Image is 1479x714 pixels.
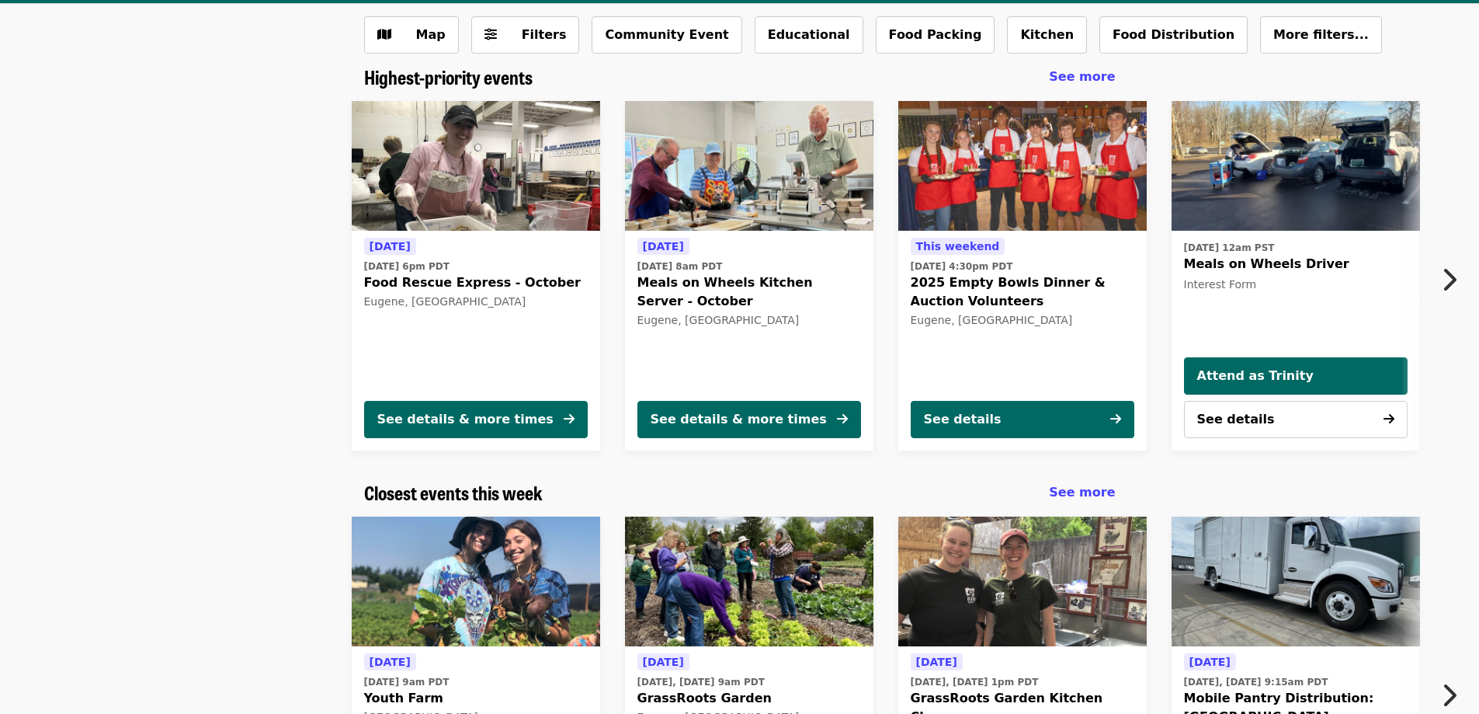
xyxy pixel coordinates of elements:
a: Meals on Wheels Driver [1172,101,1420,232]
time: [DATE] 12am PST [1184,241,1275,255]
span: GrassRoots Garden [637,689,861,708]
span: Meals on Wheels Kitchen Server - October [637,273,861,311]
time: [DATE] 8am PDT [637,259,723,273]
time: [DATE] 6pm PDT [364,259,450,273]
button: Attend as Trinity [1184,357,1408,395]
span: See details [1197,412,1275,427]
button: More filters... [1260,16,1382,54]
a: GrassRoots Garden [625,517,873,647]
img: GrassRoots Garden organized by FOOD For Lane County [625,517,873,647]
img: 2025 Empty Bowls Dinner & Auction Volunteers organized by FOOD For Lane County [898,101,1147,232]
div: See details & more times [377,410,554,429]
span: Closest events this week [364,479,543,506]
button: Food Distribution [1099,16,1248,54]
button: Educational [755,16,863,54]
span: More filters... [1273,27,1369,42]
span: Meals on Wheels Driver [1184,255,1408,273]
time: [DATE], [DATE] 1pm PDT [911,675,1039,689]
div: See details [924,410,1002,429]
i: chevron-right icon [1441,265,1456,294]
time: [DATE] 4:30pm PDT [911,259,1013,273]
a: See details for "2025 Empty Bowls Dinner & Auction Volunteers" [898,101,1147,451]
a: Youth Farm [352,517,600,647]
i: arrow-right icon [1110,412,1121,427]
a: See details for "Meals on Wheels Driver" [1184,237,1408,296]
time: [DATE] 9am PDT [364,675,450,689]
i: chevron-right icon [1441,681,1456,710]
i: map icon [377,27,391,42]
img: Meals on Wheels Driver organized by FOOD For Lane County [1172,101,1420,232]
img: Mobile Pantry Distribution: Bethel School District organized by FOOD For Lane County [1172,517,1420,647]
span: Youth Farm [364,689,588,708]
button: Filters (0 selected) [471,16,580,54]
span: [DATE] [370,240,411,253]
a: Highest-priority events [364,66,533,89]
a: See more [1049,483,1115,502]
button: Community Event [592,16,741,54]
div: See details & more times [651,410,827,429]
span: 2025 Empty Bowls Dinner & Auction Volunteers [911,273,1134,311]
a: See more [1049,68,1115,86]
span: Highest-priority events [364,63,533,90]
time: [DATE], [DATE] 9:15am PDT [1184,675,1328,689]
span: Interest Form [1184,278,1257,291]
button: Kitchen [1007,16,1087,54]
div: Highest-priority events [352,66,1128,89]
img: Food Rescue Express - October organized by FOOD For Lane County [352,101,600,232]
span: Filters [522,27,567,42]
img: GrassRoots Garden Kitchen Clean-up organized by FOOD For Lane County [898,517,1147,647]
button: See details [1184,401,1408,438]
span: See more [1049,69,1115,84]
i: arrow-right icon [564,412,575,427]
span: [DATE] [370,656,411,668]
button: Food Packing [876,16,995,54]
span: [DATE] [1189,656,1231,668]
div: Eugene, [GEOGRAPHIC_DATA] [637,314,861,327]
time: [DATE], [DATE] 9am PDT [637,675,765,689]
span: [DATE] [643,240,684,253]
a: Closest events this week [364,482,543,504]
span: This weekend [916,240,1000,253]
span: [DATE] [643,656,684,668]
span: [DATE] [916,656,957,668]
a: See details for "Meals on Wheels Kitchen Server - October" [625,101,873,451]
div: Eugene, [GEOGRAPHIC_DATA] [364,295,588,308]
button: See details & more times [637,401,861,438]
img: Youth Farm organized by FOOD For Lane County [352,517,600,647]
button: Next item [1428,258,1479,301]
div: Closest events this week [352,482,1128,504]
span: Attend as Trinity [1197,367,1394,385]
button: See details & more times [364,401,588,438]
span: Map [416,27,446,42]
div: Eugene, [GEOGRAPHIC_DATA] [911,314,1134,327]
span: Food Rescue Express - October [364,273,588,292]
i: arrow-right icon [837,412,848,427]
button: See details [911,401,1134,438]
img: Meals on Wheels Kitchen Server - October organized by FOOD For Lane County [625,101,873,232]
i: sliders-h icon [484,27,497,42]
span: See more [1049,485,1115,500]
a: GrassRoots Garden Kitchen Clean-up [898,517,1147,647]
a: See details for "Food Rescue Express - October" [352,101,600,451]
i: arrow-right icon [1384,412,1394,427]
button: Show map view [364,16,459,54]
